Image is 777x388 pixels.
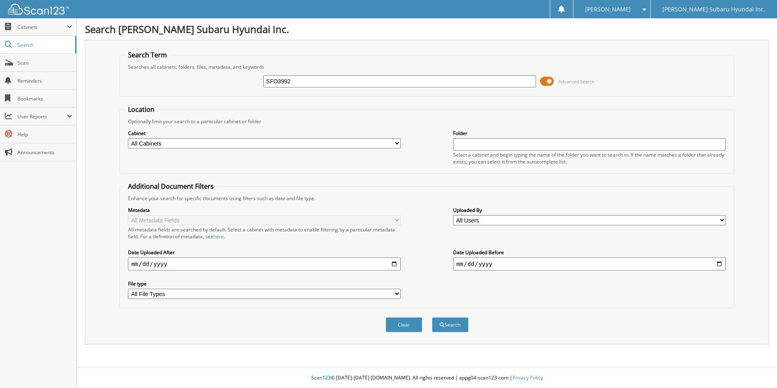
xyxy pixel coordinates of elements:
[124,105,158,114] legend: Location
[453,257,726,270] input: end
[17,77,72,84] span: Reminders
[128,207,401,214] label: Metadata
[128,226,401,240] div: All metadata fields are searched by default. Select a cabinet with metadata to enable filtering b...
[558,78,595,85] span: Advanced Search
[124,50,171,59] legend: Search Term
[124,182,218,191] legend: Additional Document Filters
[512,374,543,381] a: Privacy Policy
[85,22,769,36] h1: Search [PERSON_NAME] Subaru Hyundai Inc.
[453,249,726,256] label: Date Uploaded Before
[124,63,730,70] div: Searches all cabinets, folders, files, metadata, and keywords
[17,113,67,120] span: User Reports
[17,149,72,156] span: Announcements
[17,95,72,102] span: Bookmarks
[432,317,469,332] button: Search
[453,151,726,165] div: Select a cabinet and begin typing the name of the folder you want to search in. If the name match...
[128,249,401,256] label: Date Uploaded After
[453,130,726,137] label: Folder
[662,7,765,12] span: [PERSON_NAME] Subaru Hyundai Inc.
[17,59,72,66] span: Scan
[77,368,777,388] div: © [DATE]-[DATE] [DOMAIN_NAME]. All rights reserved | appg04-scan123-com |
[17,131,72,138] span: Help
[128,130,401,137] label: Cabinet
[17,41,71,48] span: Search
[124,195,730,202] div: Enhance your search for specific documents using filters such as date and file type.
[17,24,67,31] span: Cabinets
[585,7,631,12] span: [PERSON_NAME]
[128,257,401,270] input: start
[453,207,726,214] label: Uploaded By
[736,349,777,388] iframe: Chat Widget
[386,317,422,332] button: Clear
[213,233,224,240] a: here
[124,118,730,125] div: Optionally limit your search to a particular cabinet or folder
[311,374,331,381] span: Scan123
[8,4,69,15] img: scan123-logo-white.svg
[128,280,401,287] label: File type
